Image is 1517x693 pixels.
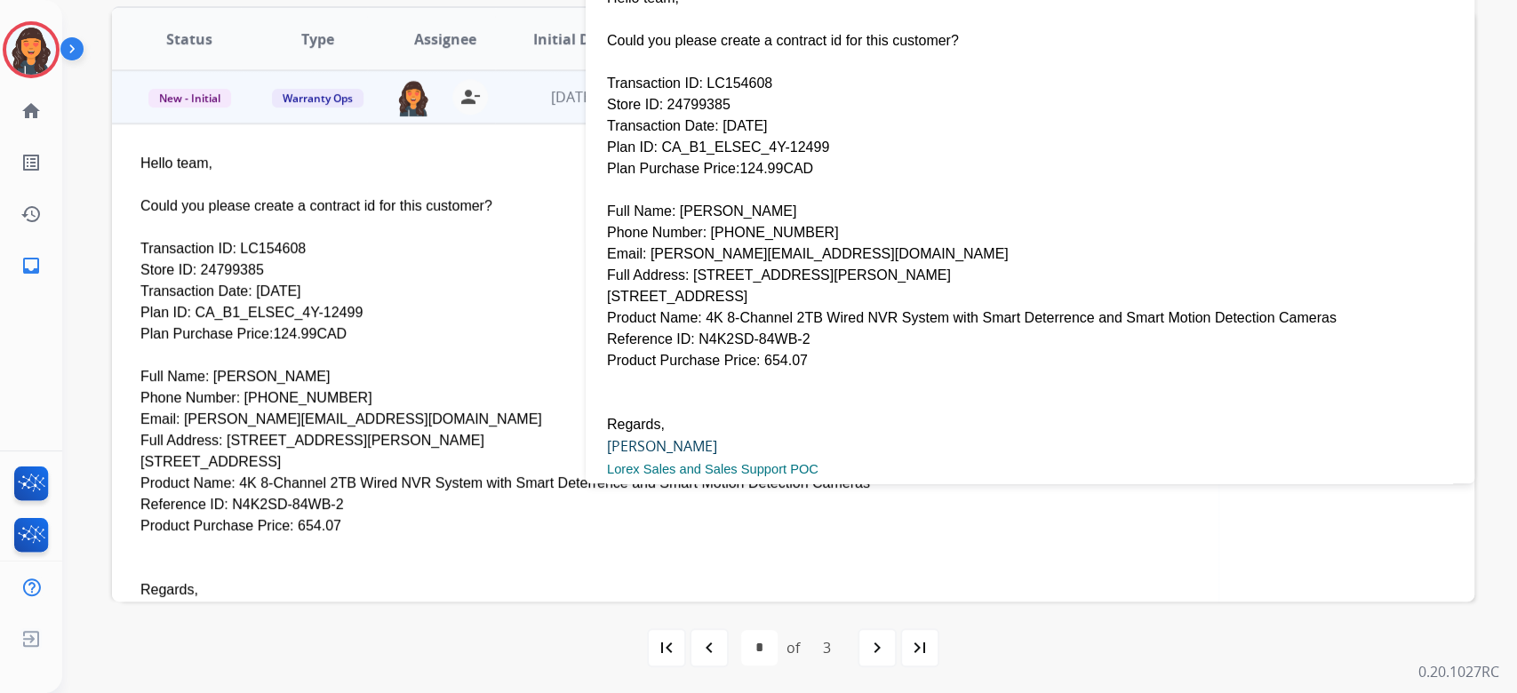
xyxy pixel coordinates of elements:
[607,350,1453,371] div: Product Purchase Price: 654.07
[1418,661,1499,682] p: 0.20.1027RC
[786,637,800,658] div: of
[301,28,334,50] span: Type
[607,265,1453,307] div: Full Address: [STREET_ADDRESS][PERSON_NAME] [STREET_ADDRESS]
[459,86,481,108] mat-icon: person_remove
[607,436,717,456] b: [PERSON_NAME]
[607,137,1453,158] div: Plan ID: CA_B1_ELSEC_4Y-12499
[866,637,888,658] mat-icon: navigate_next
[140,387,1190,409] div: Phone Number: [PHONE_NUMBER]
[607,243,1453,265] div: Email: [PERSON_NAME][EMAIL_ADDRESS][DOMAIN_NAME]
[607,94,1453,115] div: Store ID: 24799385
[140,302,1190,323] div: Plan ID: CA_B1_ELSEC_4Y-12499
[607,158,1453,179] div: Plan Purchase Price:124.99CAD
[20,255,42,276] mat-icon: inbox
[140,430,1190,473] div: Full Address: [STREET_ADDRESS][PERSON_NAME] [STREET_ADDRESS]
[607,201,1453,222] div: Full Name: [PERSON_NAME]
[607,329,1453,350] div: Reference ID: N4K2SD-84WB-2
[550,87,595,107] span: [DATE]
[607,115,1453,137] div: Transaction Date: [DATE]
[140,409,1190,430] div: Email: [PERSON_NAME][EMAIL_ADDRESS][DOMAIN_NAME]
[699,637,720,658] mat-icon: navigate_before
[20,203,42,225] mat-icon: history
[140,259,1190,281] div: Store ID: 24799385
[607,73,1453,94] div: Transaction ID: LC154608
[140,579,1190,601] div: Regards,
[272,89,363,108] span: Warranty Ops
[140,323,1190,345] div: Plan Purchase Price:124.99CAD
[148,89,231,108] span: New - Initial
[809,630,845,665] div: 3
[20,152,42,173] mat-icon: list_alt
[140,494,1190,515] div: Reference ID: N4K2SD-84WB-2
[607,462,818,476] b: Lorex Sales and Sales Support POC
[20,100,42,122] mat-icon: home
[414,28,476,50] span: Assignee
[395,79,431,116] img: agent-avatar
[607,307,1453,329] div: Product Name: 4K 8-Channel 2TB Wired NVR System with Smart Deterrence and Smart Motion Detection ...
[140,515,1190,537] div: Product Purchase Price: 654.07
[607,30,1453,52] div: Could you please create a contract id for this customer?
[532,28,612,50] span: Initial Date
[140,473,1190,494] div: Product Name: 4K 8-Channel 2TB Wired NVR System with Smart Deterrence and Smart Motion Detection ...
[140,153,1190,174] div: Hello team,
[166,28,212,50] span: Status
[607,414,1453,435] div: Regards,
[656,637,677,658] mat-icon: first_page
[140,238,1190,259] div: Transaction ID: LC154608
[909,637,930,658] mat-icon: last_page
[607,222,1453,243] div: Phone Number: [PHONE_NUMBER]
[140,195,1190,217] div: Could you please create a contract id for this customer?
[140,281,1190,302] div: Transaction Date: [DATE]
[140,366,1190,387] div: Full Name: [PERSON_NAME]
[6,25,56,75] img: avatar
